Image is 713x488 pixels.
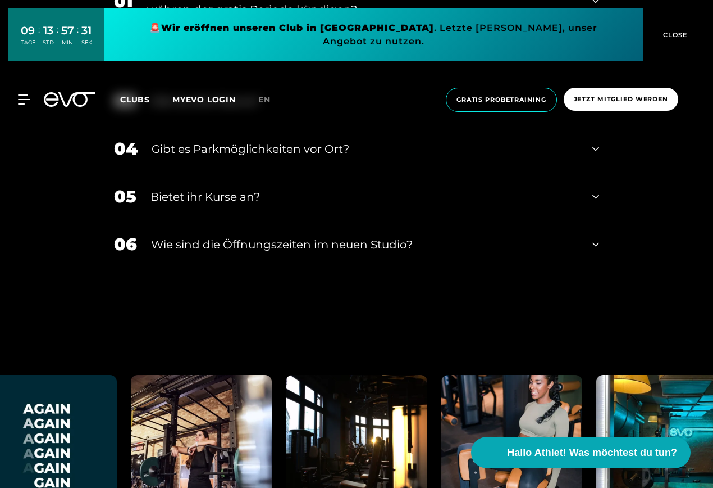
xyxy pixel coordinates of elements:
span: Clubs [120,94,150,105]
span: CLOSE [660,30,688,40]
span: Jetzt Mitglied werden [574,94,668,104]
div: 57 [61,22,74,39]
div: MIN [61,39,74,47]
div: : [38,24,40,53]
div: 13 [43,22,54,39]
div: STD [43,39,54,47]
a: Jetzt Mitglied werden [560,88,682,112]
div: 31 [81,22,92,39]
a: Gratis Probetraining [442,88,560,112]
div: Bietet ihr Kurse an? [150,188,578,205]
div: 06 [114,232,137,257]
div: SEK [81,39,92,47]
div: 04 [114,136,138,161]
div: ​Wie sind die Öffnungszeiten im neuen Studio? [151,236,578,253]
div: : [57,24,58,53]
div: 05 [114,184,136,209]
a: Clubs [120,94,172,105]
div: TAGE [21,39,35,47]
span: Hallo Athlet! Was möchtest du tun? [507,445,677,460]
span: Gratis Probetraining [456,95,546,105]
div: : [77,24,79,53]
a: en [258,93,284,106]
a: MYEVO LOGIN [172,94,236,105]
button: CLOSE [643,8,705,61]
button: Hallo Athlet! Was möchtest du tun? [471,437,691,468]
span: en [258,94,271,105]
div: Gibt es Parkmöglichkeiten vor Ort? [152,141,578,157]
div: 09 [21,22,35,39]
